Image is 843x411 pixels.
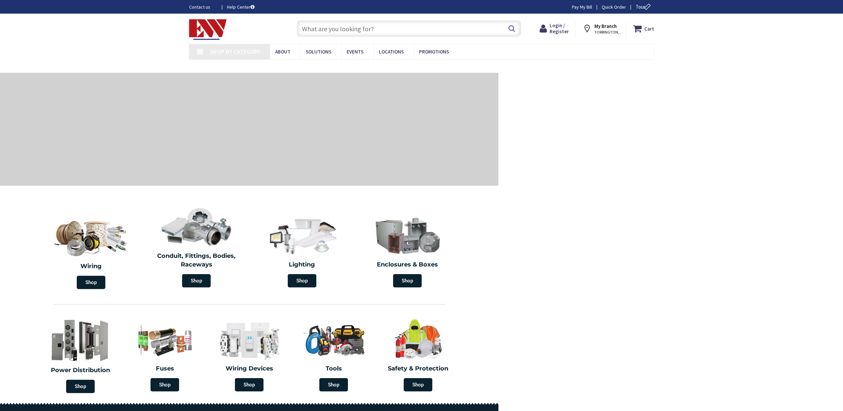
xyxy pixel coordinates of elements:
[146,204,248,291] a: Conduit, Fittings, Bodies, Raceways Shop
[393,274,422,287] span: Shop
[212,364,286,373] h2: Wiring Devices
[540,23,569,35] a: Login / Register
[124,315,205,395] a: Fuses Shop
[379,49,404,55] span: Locations
[189,19,227,40] img: Electrical Wholesalers, Inc.
[288,274,316,287] span: Shop
[128,364,202,373] h2: Fuses
[357,213,459,291] a: Enclosures & Boxes Shop
[254,260,350,269] h2: Lighting
[319,378,348,391] span: Shop
[582,23,620,35] div: My Branch TORRINGTON, [GEOGRAPHIC_DATA]
[209,315,290,395] a: Wiring Devices Shop
[251,213,353,291] a: Lighting Shop
[644,23,654,35] strong: Cart
[42,262,141,271] h2: Wiring
[275,49,290,55] span: About
[550,22,569,35] span: Login / Register
[66,380,95,393] span: Shop
[602,4,626,10] a: Quick Order
[636,4,653,10] span: Tour
[42,366,119,375] h2: Power Distribution
[404,378,432,391] span: Shop
[306,49,331,55] span: Solutions
[633,23,654,35] a: Cart
[182,274,211,287] span: Shop
[572,4,592,10] a: Pay My Bill
[360,260,456,269] h2: Enclosures & Boxes
[296,364,371,373] h2: Tools
[227,4,255,10] a: Help Center
[235,378,263,391] span: Shop
[38,213,144,292] a: Wiring Shop
[293,315,374,395] a: Tools Shop
[297,20,521,37] input: What are you looking for?
[151,378,179,391] span: Shop
[419,49,449,55] span: Promotions
[38,314,123,396] a: Power Distribution Shop
[189,4,216,10] a: Contact us
[77,276,105,289] span: Shop
[210,48,261,55] span: Shop By Category
[381,364,455,373] h2: Safety & Protection
[594,23,617,29] strong: My Branch
[594,30,623,35] span: TORRINGTON, [GEOGRAPHIC_DATA]
[377,315,459,395] a: Safety & Protection Shop
[149,252,245,269] h2: Conduit, Fittings, Bodies, Raceways
[347,49,364,55] span: Events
